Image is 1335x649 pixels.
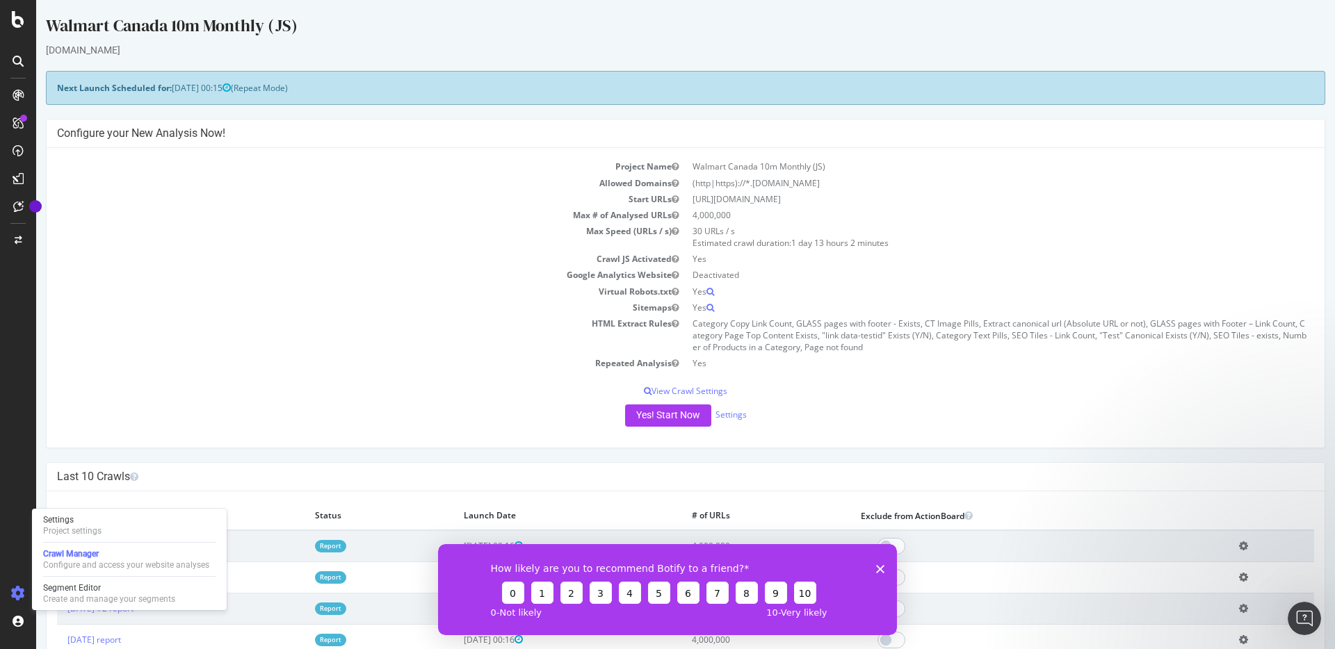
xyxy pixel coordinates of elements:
[10,14,1289,43] div: Walmart Canada 10m Monthly (JS)
[31,602,97,614] a: [DATE] #2 report
[649,158,1278,174] td: Walmart Canada 10m Monthly (JS)
[21,175,649,191] td: Allowed Domains
[43,525,102,536] div: Project settings
[649,223,1278,251] td: 30 URLs / s Estimated crawl duration:
[417,502,645,530] th: Launch Date
[679,409,711,420] a: Settings
[10,43,1289,57] div: [DOMAIN_NAME]
[31,634,85,646] a: [DATE] report
[31,540,85,552] a: [DATE] report
[21,191,649,207] td: Start URLs
[21,355,649,371] td: Repeated Analysis
[649,207,1278,223] td: 4,000,000
[43,548,209,559] div: Crawl Manager
[21,315,649,355] td: HTML Extract Rules
[21,223,649,251] td: Max Speed (URLs / s)
[21,470,1278,484] h4: Last 10 Crawls
[649,175,1278,191] td: (http|https)://*.[DOMAIN_NAME]
[21,284,649,299] td: Virtual Robots.txt
[21,207,649,223] td: Max # of Analysed URLs
[43,559,209,570] div: Configure and access your website analyses
[21,82,136,94] strong: Next Launch Scheduled for:
[649,191,1278,207] td: [URL][DOMAIN_NAME]
[428,540,487,552] span: [DATE] 00:16
[814,502,1193,530] th: Exclude from ActionBoard
[649,299,1278,315] td: Yes
[438,544,897,635] iframe: Survey from Botify
[649,315,1278,355] td: Category Copy Link Count, GLASS pages with footer - Exists, CT Image Pills, Extract canonical url...
[649,251,1278,267] td: Yes
[38,547,221,572] a: Crawl ManagerConfigure and access your website analyses
[21,267,649,283] td: Google Analytics Website
[279,540,310,552] a: Report
[649,267,1278,283] td: Deactivated
[10,71,1289,105] div: (Repeat Mode)
[136,82,195,94] span: [DATE] 00:15
[1288,602,1321,635] iframe: Intercom live chat
[21,385,1278,397] p: View Crawl Settings
[21,158,649,174] td: Project Name
[268,502,417,530] th: Status
[428,571,487,583] span: [DATE] 00:16
[21,502,268,530] th: Analysis
[43,514,102,525] div: Settings
[279,602,310,614] a: Report
[645,561,814,593] td: 4,000,000
[428,602,487,614] span: [DATE] 14:31
[649,284,1278,299] td: Yes
[38,581,221,606] a: Segment EditorCreate and manage your segments
[43,582,175,593] div: Segment Editor
[645,502,814,530] th: # of URLs
[43,593,175,605] div: Create and manage your segments
[755,237,852,249] span: 1 day 13 hours 2 minutes
[649,355,1278,371] td: Yes
[589,404,675,427] button: Yes! Start Now
[279,634,310,646] a: Report
[21,299,649,315] td: Sitemaps
[29,200,42,213] div: Tooltip anchor
[428,634,487,646] span: [DATE] 00:16
[21,126,1278,140] h4: Configure your New Analysis Now!
[645,593,814,624] td: 4,000,000
[21,251,649,267] td: Crawl JS Activated
[31,571,85,583] a: [DATE] report
[645,530,814,562] td: 4,000,000
[38,513,221,538] a: SettingsProject settings
[279,571,310,583] a: Report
